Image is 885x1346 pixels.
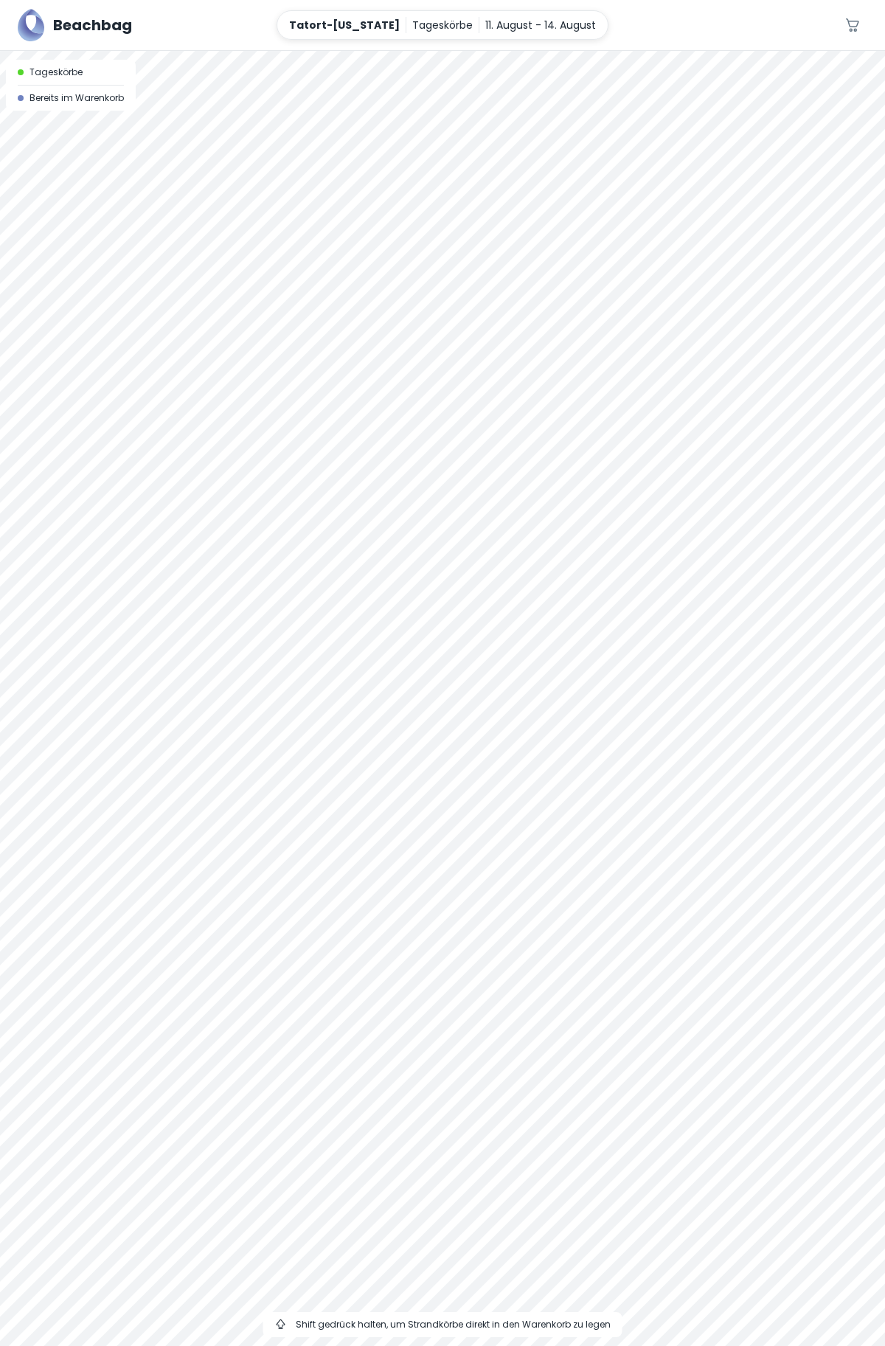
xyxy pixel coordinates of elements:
p: Tageskörbe [412,17,473,33]
span: Bereits im Warenkorb [29,91,124,105]
p: Tatort-[US_STATE] [289,17,400,33]
span: Tageskörbe [29,66,83,79]
h5: Beachbag [53,14,132,36]
p: 11. August - 14. August [485,17,596,33]
img: Beachbag [18,9,44,41]
span: Shift gedrück halten, um Strandkörbe direkt in den Warenkorb zu legen [296,1318,611,1331]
